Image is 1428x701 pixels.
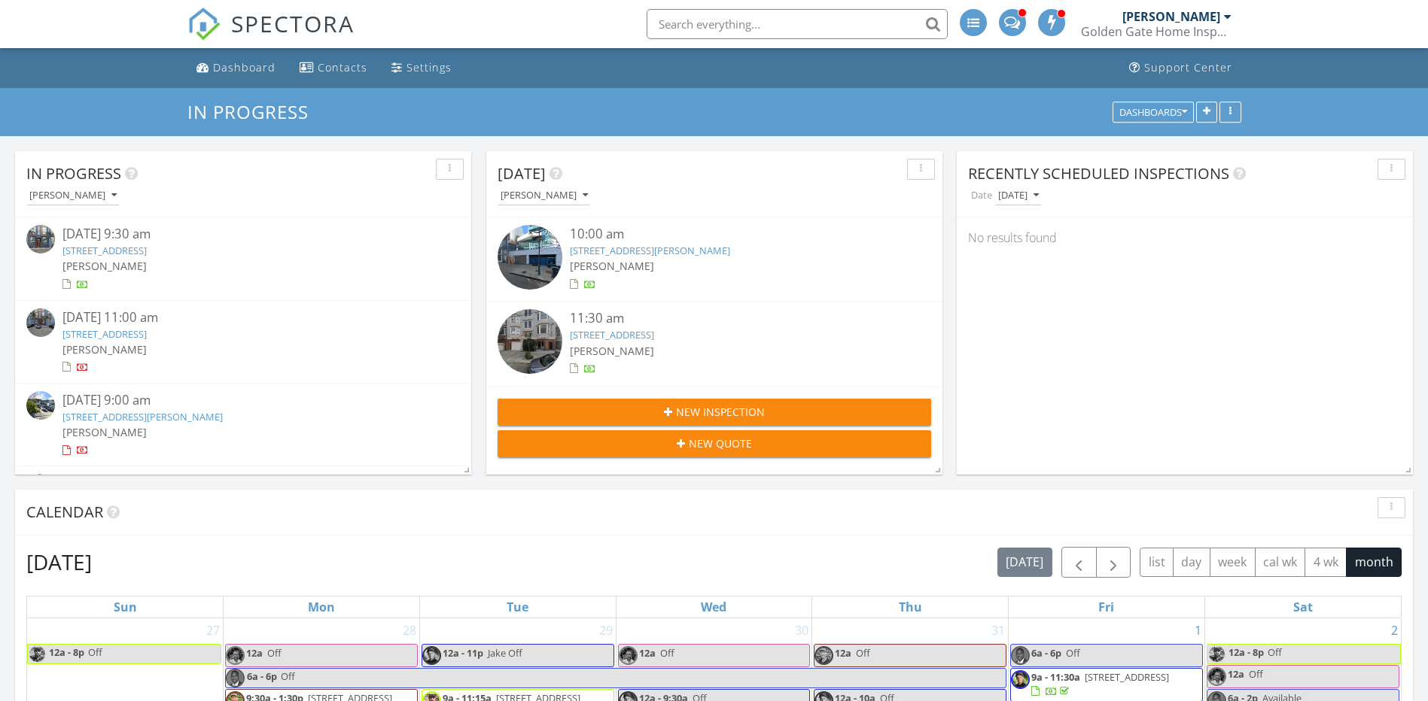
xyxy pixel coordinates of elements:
span: Off [281,669,295,683]
a: Dashboard [190,54,282,82]
span: [PERSON_NAME] [62,259,147,273]
a: [DATE] 9:30 am [STREET_ADDRESS] [PERSON_NAME] [26,225,460,292]
span: Calendar [26,502,103,522]
span: 12a [639,646,656,660]
a: Wednesday [698,596,729,618]
img: jakelyonashihomeinspector.png [1011,670,1030,689]
a: In Progress [187,99,321,124]
a: [STREET_ADDRESS] [570,328,654,341]
img: img_6586.jpeg [28,645,47,663]
span: [STREET_ADDRESS] [1085,670,1169,684]
div: [PERSON_NAME] [1122,9,1220,24]
img: lenfreemanheadshot.png [1011,646,1030,665]
span: [PERSON_NAME] [62,425,147,439]
div: Contacts [318,60,367,74]
a: [STREET_ADDRESS] [62,327,147,341]
div: No results found [957,217,1413,258]
div: Golden Gate Home Inspections [1081,24,1232,39]
span: Off [267,646,282,660]
img: jakelyonashihomeinspector.png [422,646,441,665]
a: Go to July 31, 2025 [988,618,1008,642]
div: [PERSON_NAME] [501,190,588,201]
span: 12a [1228,667,1244,681]
button: list [1140,548,1174,577]
button: New Inspection [498,399,931,426]
a: Tuesday [504,596,531,618]
h2: [DATE] [26,547,92,577]
div: Dashboard [213,60,276,74]
span: Off [88,645,102,659]
span: Off [660,646,674,660]
button: Dashboards [1113,102,1194,123]
span: Off [1249,667,1263,681]
a: Go to July 30, 2025 [792,618,811,642]
a: Sunday [111,596,140,618]
a: Go to August 1, 2025 [1192,618,1204,642]
div: [DATE] 11:00 am [62,308,424,327]
img: img_6586.jpeg [1207,645,1226,663]
span: [PERSON_NAME] [570,259,654,273]
span: 6a - 6p [1031,646,1061,660]
span: Off [856,646,870,660]
span: 6a - 6p [246,669,278,687]
a: Go to July 29, 2025 [596,618,616,642]
button: week [1210,548,1256,577]
button: [DATE] [995,186,1042,206]
a: [STREET_ADDRESS][PERSON_NAME] [570,244,730,257]
span: SPECTORA [231,8,355,39]
a: SPECTORA [187,20,355,52]
span: Recently Scheduled Inspections [968,163,1229,184]
div: Settings [406,60,452,74]
a: Monday [305,596,338,618]
button: [DATE] [997,548,1052,577]
span: 12a - 11p [443,646,483,660]
a: 10:00 am [STREET_ADDRESS][PERSON_NAME] [PERSON_NAME] [498,225,931,293]
div: [DATE] 9:00 am [62,391,424,410]
img: streetview [26,391,55,420]
img: streetview [498,309,562,374]
span: 12a - 8p [1228,645,1265,663]
button: day [1173,548,1210,577]
span: Jake Off [488,646,522,660]
img: streetview [498,225,562,290]
a: Thursday [896,596,925,618]
button: 4 wk [1305,548,1347,577]
a: Saturday [1290,596,1316,618]
span: New Quote [689,435,752,451]
div: [DATE] [998,190,1039,201]
a: [DATE] 11:00 am [STREET_ADDRESS] [PERSON_NAME] [26,308,460,375]
a: [DATE] 9:00 am [STREET_ADDRESS][PERSON_NAME] [PERSON_NAME] [26,391,460,458]
div: [DATE] 9:30 am [62,225,424,244]
img: williammillerheadshot.png [1207,667,1226,686]
button: [PERSON_NAME] [26,186,120,206]
span: New Inspection [676,404,765,420]
div: [DATE] 12:00 pm [62,474,424,493]
a: Go to August 2, 2025 [1388,618,1401,642]
div: 10:00 am [570,225,895,244]
span: In Progress [26,163,121,184]
a: [DATE] 12:00 pm [STREET_ADDRESS] [PERSON_NAME] [26,474,460,541]
img: streetview [26,308,55,337]
a: [STREET_ADDRESS] [62,244,147,257]
a: Go to July 27, 2025 [203,618,223,642]
button: cal wk [1255,548,1306,577]
img: streetview [26,474,55,502]
span: 12a [835,646,851,660]
input: Search everything... [647,9,948,39]
img: lenfreemanheadshot.png [226,669,245,687]
a: Settings [385,54,458,82]
a: [STREET_ADDRESS][PERSON_NAME] [62,410,223,423]
img: The Best Home Inspection Software - Spectora [187,8,221,41]
span: [PERSON_NAME] [62,342,147,357]
div: 11:30 am [570,309,895,328]
span: 9a - 11:30a [1031,670,1080,684]
span: [PERSON_NAME] [570,344,654,358]
span: [DATE] [498,163,546,184]
button: Previous month [1061,547,1097,578]
button: New Quote [498,430,931,457]
div: Dashboards [1119,107,1187,117]
a: Contacts [294,54,373,82]
img: williammillerheadshot.png [619,646,638,665]
a: 9a - 11:30a [STREET_ADDRESS] [1031,670,1169,698]
a: Go to July 28, 2025 [400,618,419,642]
